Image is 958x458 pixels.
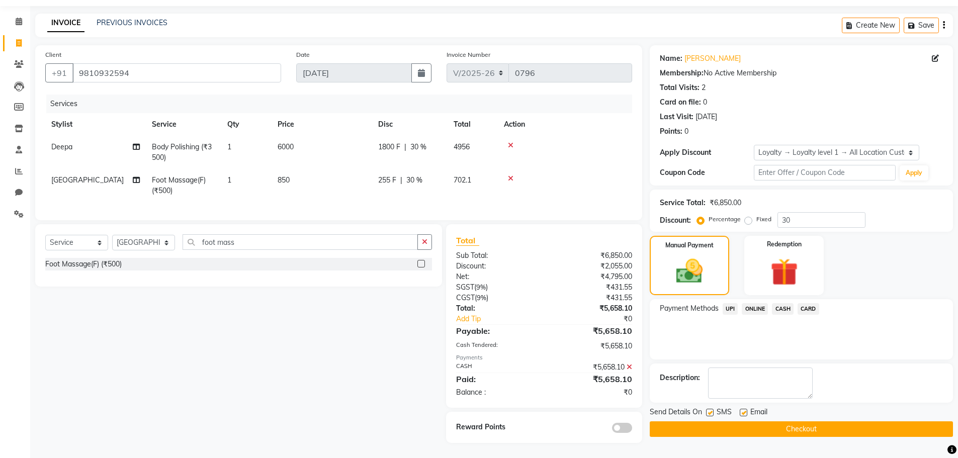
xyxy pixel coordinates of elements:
span: 30 % [406,175,422,186]
span: CASH [772,303,794,315]
span: Total [456,235,479,246]
label: Fixed [756,215,771,224]
span: 4956 [454,142,470,151]
div: Coupon Code [660,167,754,178]
span: 9% [477,294,486,302]
label: Date [296,50,310,59]
div: ₹0 [544,387,640,398]
span: SMS [717,407,732,419]
div: ₹6,850.00 [710,198,741,208]
div: ₹5,658.10 [544,362,640,373]
th: Qty [221,113,272,136]
div: Description: [660,373,700,383]
span: Email [750,407,767,419]
div: No Active Membership [660,68,943,78]
a: [PERSON_NAME] [684,53,741,64]
div: Name: [660,53,682,64]
div: ₹2,055.00 [544,261,640,271]
div: ₹5,658.10 [544,325,640,337]
span: | [400,175,402,186]
div: Balance : [449,387,544,398]
div: Discount: [660,215,691,226]
a: INVOICE [47,14,84,32]
div: ₹6,850.00 [544,250,640,261]
label: Manual Payment [665,241,714,250]
div: Total Visits: [660,82,700,93]
span: Payment Methods [660,303,719,314]
th: Price [272,113,372,136]
div: Foot Massage(F) (₹500) [45,259,122,269]
button: Checkout [650,421,953,437]
div: Total: [449,303,544,314]
th: Action [498,113,632,136]
div: Cash Tendered: [449,341,544,351]
span: SGST [456,283,474,292]
span: UPI [723,303,738,315]
div: ₹5,658.10 [544,373,640,385]
div: ₹431.55 [544,282,640,293]
a: Add Tip [449,314,560,324]
th: Total [448,113,498,136]
div: 0 [703,97,707,108]
div: ( ) [449,282,544,293]
span: Foot Massage(F) (₹500) [152,175,206,195]
div: [DATE] [695,112,717,122]
label: Redemption [767,240,802,249]
span: CGST [456,293,475,302]
div: Apply Discount [660,147,754,158]
a: PREVIOUS INVOICES [97,18,167,27]
div: ₹431.55 [544,293,640,303]
th: Disc [372,113,448,136]
button: +91 [45,63,73,82]
img: _cash.svg [668,256,711,287]
span: CARD [798,303,819,315]
div: Card on file: [660,97,701,108]
div: Payable: [449,325,544,337]
div: 2 [702,82,706,93]
span: 30 % [410,142,426,152]
input: Enter Offer / Coupon Code [754,165,896,180]
img: _gift.svg [762,255,807,289]
label: Client [45,50,61,59]
span: 255 F [378,175,396,186]
span: 6000 [278,142,294,151]
div: Service Total: [660,198,706,208]
button: Create New [842,18,900,33]
button: Apply [900,165,928,180]
div: Payments [456,353,632,362]
div: ₹5,658.10 [544,341,640,351]
div: Sub Total: [449,250,544,261]
div: ( ) [449,293,544,303]
span: ONLINE [742,303,768,315]
button: Save [904,18,939,33]
span: 9% [476,283,486,291]
span: Send Details On [650,407,702,419]
span: 702.1 [454,175,471,185]
div: CASH [449,362,544,373]
div: Discount: [449,261,544,271]
input: Search by Name/Mobile/Email/Code [72,63,281,82]
span: Deepa [51,142,72,151]
span: 1 [227,175,231,185]
div: Membership: [660,68,704,78]
span: Body Polishing (₹3500) [152,142,212,162]
th: Service [146,113,221,136]
span: | [404,142,406,152]
div: Services [46,95,640,113]
div: Paid: [449,373,544,385]
div: ₹0 [560,314,640,324]
span: [GEOGRAPHIC_DATA] [51,175,124,185]
div: Net: [449,271,544,282]
label: Percentage [709,215,741,224]
label: Invoice Number [447,50,490,59]
span: 1 [227,142,231,151]
div: Points: [660,126,682,137]
th: Stylist [45,113,146,136]
div: ₹4,795.00 [544,271,640,282]
div: Last Visit: [660,112,693,122]
div: 0 [684,126,688,137]
span: 850 [278,175,290,185]
div: Reward Points [449,422,544,433]
div: ₹5,658.10 [544,303,640,314]
input: Search or Scan [183,234,418,250]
